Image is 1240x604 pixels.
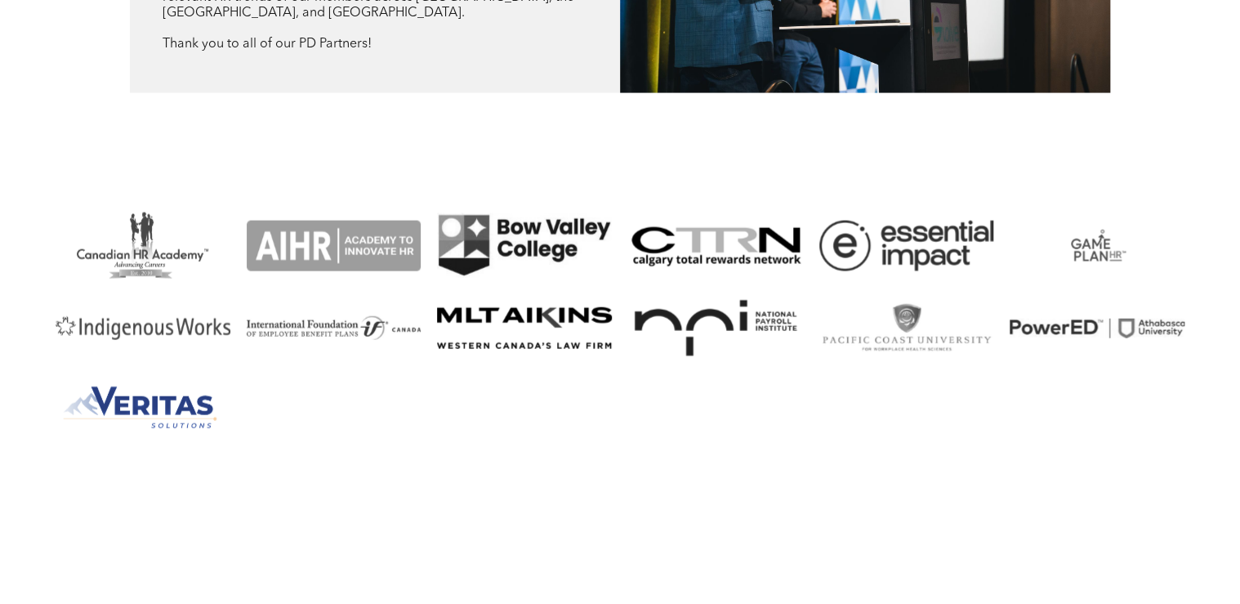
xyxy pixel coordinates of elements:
[1010,213,1184,279] a: A logo for a company called game plan hr.
[247,295,422,361] a: A logo for the international foundation of employee benefit plans canada
[819,295,994,361] a: The logo for pacific coast university for workplace health sciences
[56,295,230,361] a: A logo for indigenous works with a star on it
[247,213,422,279] a: The aihr academy to innovate hr logo is blue and white.
[437,295,612,361] a: The logo for mlt aikins western canada 's law firm
[628,295,803,361] a: A black and white logo for the national payroll institute
[1010,295,1184,361] a: A logo for a university called athabasco university
[628,213,803,279] a: The calgary total rewards network logo is green and black.
[163,38,372,51] span: Thank you to all of our PD Partners!
[56,378,230,444] a: A logo for veritas solutions with a mountain in the background
[56,213,230,279] a: The logo for the canadian hr academy shows three people shaking hands.
[819,213,994,279] a: A logo for e essential impact is shown on a white background.
[437,213,612,279] a: A logo for bow valley college with a shield on a white background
